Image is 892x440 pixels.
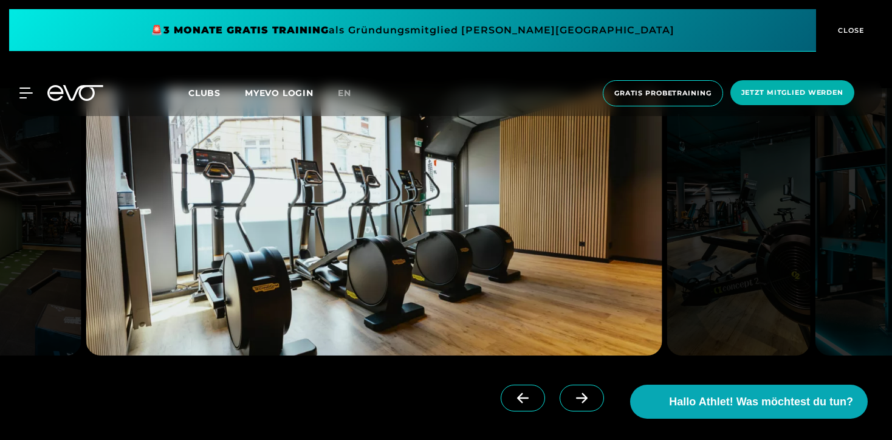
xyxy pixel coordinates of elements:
span: CLOSE [835,25,865,36]
a: Gratis Probetraining [599,80,727,106]
span: Gratis Probetraining [614,88,712,98]
span: Jetzt Mitglied werden [741,88,843,98]
span: Clubs [188,88,221,98]
img: evofitness [86,88,662,356]
a: Jetzt Mitglied werden [727,80,858,106]
span: en [338,88,351,98]
a: en [338,86,366,100]
span: Hallo Athlet! Was möchtest du tun? [669,394,853,410]
button: Hallo Athlet! Was möchtest du tun? [630,385,868,419]
img: evofitness [667,88,811,356]
a: Clubs [188,87,245,98]
button: CLOSE [816,9,883,52]
a: MYEVO LOGIN [245,88,314,98]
